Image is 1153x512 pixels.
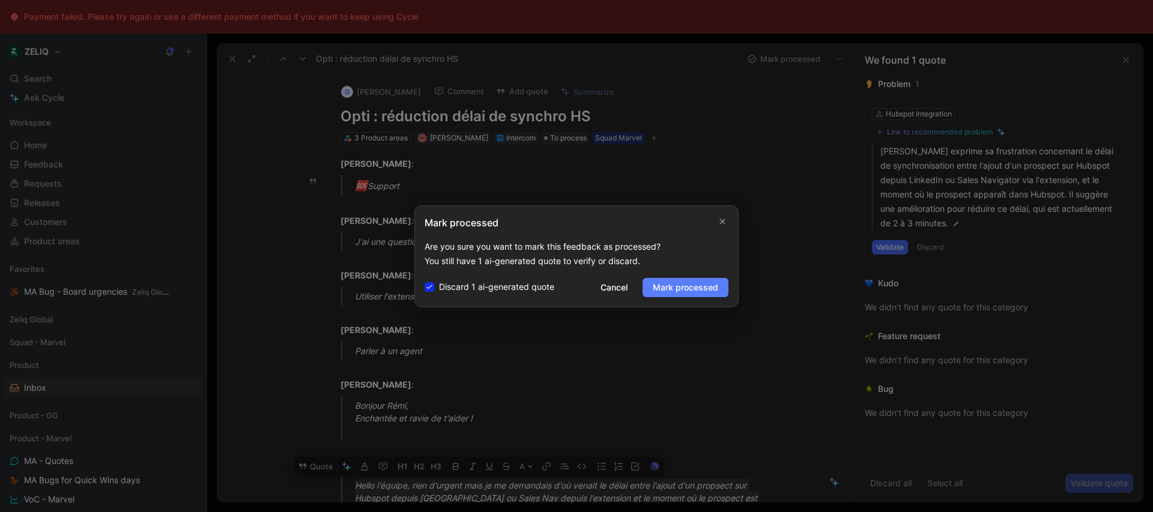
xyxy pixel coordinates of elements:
span: Discard 1 ai-generated quote [439,280,554,294]
span: Mark processed [653,280,718,295]
button: Cancel [590,278,638,297]
h2: Mark processed [425,215,498,230]
p: Are you sure you want to mark this feedback as processed? [425,239,728,254]
span: Cancel [601,280,628,295]
p: You still have 1 ai-generated quote to verify or discard. [425,254,728,268]
button: Mark processed [643,278,728,297]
